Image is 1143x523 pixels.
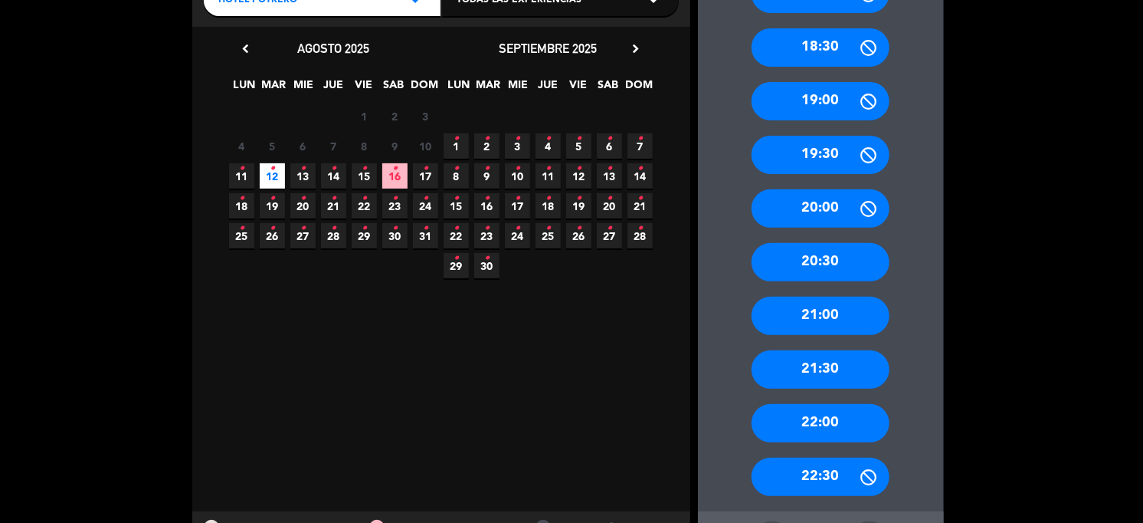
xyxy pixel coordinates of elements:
i: • [331,186,336,211]
div: 22:30 [752,458,889,496]
div: 18:30 [752,28,889,67]
i: • [239,156,244,181]
span: 10 [413,133,438,159]
i: • [515,156,520,181]
span: 25 [535,223,561,248]
i: • [362,186,367,211]
i: • [576,216,581,241]
span: 28 [627,223,653,248]
div: 21:00 [752,297,889,335]
span: JUE [535,76,561,101]
span: LUN [446,76,471,101]
i: • [392,216,398,241]
i: • [270,156,275,181]
i: • [270,186,275,211]
span: JUE [321,76,346,101]
div: 22:00 [752,404,889,442]
i: • [300,216,306,241]
i: • [454,186,459,211]
span: 26 [260,223,285,248]
i: • [423,156,428,181]
span: MIE [506,76,531,101]
span: 4 [535,133,561,159]
i: • [270,216,275,241]
span: 6 [290,133,316,159]
span: 15 [352,163,377,189]
i: • [576,127,581,151]
span: agosto 2025 [298,41,370,56]
span: 10 [505,163,530,189]
span: 28 [321,223,346,248]
span: 3 [413,104,438,129]
i: • [576,156,581,181]
i: • [484,216,490,241]
span: 20 [597,193,622,219]
span: 21 [627,193,653,219]
i: • [545,216,551,241]
span: 31 [413,223,438,248]
span: 16 [474,193,499,219]
span: 18 [229,193,254,219]
span: 13 [290,163,316,189]
i: • [454,216,459,241]
span: SAB [595,76,621,101]
span: 29 [352,223,377,248]
i: • [637,186,643,211]
i: • [331,156,336,181]
div: 19:30 [752,136,889,174]
i: • [637,216,643,241]
span: 11 [229,163,254,189]
span: 7 [627,133,653,159]
span: 9 [382,133,408,159]
span: DOM [411,76,436,101]
i: • [515,216,520,241]
span: 11 [535,163,561,189]
i: • [454,156,459,181]
i: • [515,186,520,211]
i: • [239,216,244,241]
div: 19:00 [752,82,889,120]
i: • [423,186,428,211]
span: DOM [625,76,650,101]
span: 9 [474,163,499,189]
i: • [454,246,459,271]
span: 5 [260,133,285,159]
span: 23 [382,193,408,219]
i: • [300,186,306,211]
i: • [484,186,490,211]
i: chevron_left [238,41,254,57]
i: • [423,216,428,241]
i: • [239,186,244,211]
i: • [576,186,581,211]
span: 30 [382,223,408,248]
span: 3 [505,133,530,159]
span: 23 [474,223,499,248]
span: 12 [566,163,591,189]
span: 17 [505,193,530,219]
span: 12 [260,163,285,189]
i: • [545,186,551,211]
i: chevron_right [628,41,644,57]
span: 1 [444,133,469,159]
span: 13 [597,163,622,189]
span: septiembre 2025 [499,41,598,56]
span: 15 [444,193,469,219]
span: 22 [352,193,377,219]
i: • [545,127,551,151]
span: VIE [565,76,591,101]
span: 17 [413,163,438,189]
i: • [392,186,398,211]
i: • [362,156,367,181]
div: 21:30 [752,350,889,389]
span: 1 [352,104,377,129]
span: 4 [229,133,254,159]
span: 2 [382,104,408,129]
div: 20:30 [752,243,889,281]
span: 5 [566,133,591,159]
span: SAB [381,76,406,101]
i: • [545,156,551,181]
i: • [607,156,612,181]
span: 7 [321,133,346,159]
span: 22 [444,223,469,248]
i: • [331,216,336,241]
